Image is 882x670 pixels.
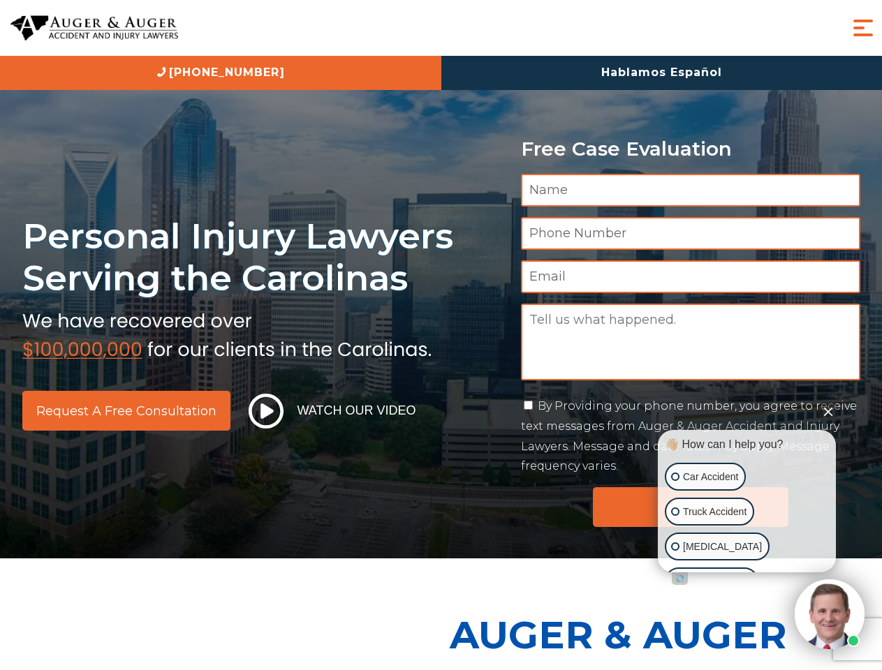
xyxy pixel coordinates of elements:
[683,538,762,556] p: [MEDICAL_DATA]
[450,600,874,669] p: Auger & Auger
[521,138,860,160] p: Free Case Evaluation
[795,579,865,649] img: Intaker widget Avatar
[244,393,420,429] button: Watch Our Video
[818,401,838,421] button: Close Intaker Chat Widget
[521,174,860,207] input: Name
[521,399,857,472] label: By Providing your phone number, you agree to receive text messages from Auger & Auger Accident an...
[521,260,860,293] input: Email
[661,437,832,452] div: 👋🏼 How can I help you?
[10,15,178,41] img: Auger & Auger Accident and Injury Lawyers Logo
[36,405,216,417] span: Request a Free Consultation
[521,217,860,250] input: Phone Number
[849,14,877,42] button: Menu
[22,391,230,431] a: Request a Free Consultation
[22,215,504,299] h1: Personal Injury Lawyers Serving the Carolinas
[683,503,747,521] p: Truck Accident
[22,306,432,359] img: sub text
[683,468,738,486] p: Car Accident
[672,572,688,585] a: Open intaker chat
[593,487,788,527] input: Submit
